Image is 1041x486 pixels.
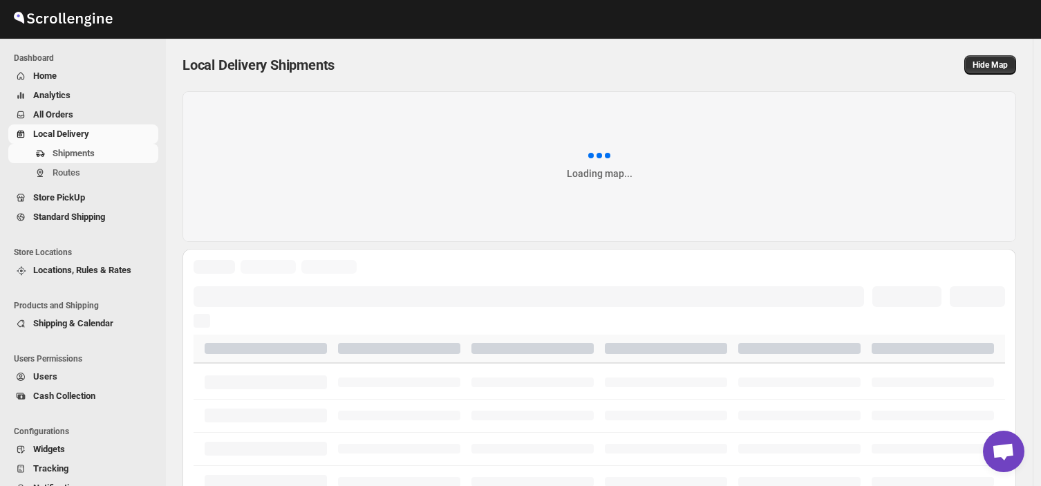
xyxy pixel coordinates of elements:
button: Shipments [8,144,158,163]
button: Map action label [964,55,1016,75]
span: Store PickUp [33,192,85,203]
span: Products and Shipping [14,300,159,311]
span: Cash Collection [33,391,95,401]
span: Hide Map [973,59,1008,71]
button: Users [8,367,158,386]
button: All Orders [8,105,158,124]
span: Home [33,71,57,81]
a: Open chat [983,431,1024,472]
button: Widgets [8,440,158,459]
span: Local Delivery Shipments [182,57,335,73]
button: Cash Collection [8,386,158,406]
span: Shipping & Calendar [33,318,113,328]
span: All Orders [33,109,73,120]
span: Local Delivery [33,129,89,139]
button: Routes [8,163,158,183]
span: Standard Shipping [33,212,105,222]
span: Routes [53,167,80,178]
button: Home [8,66,158,86]
span: Users Permissions [14,353,159,364]
button: Shipping & Calendar [8,314,158,333]
span: Configurations [14,426,159,437]
span: Analytics [33,90,71,100]
span: Dashboard [14,53,159,64]
span: Tracking [33,463,68,474]
span: Widgets [33,444,65,454]
span: Locations, Rules & Rates [33,265,131,275]
button: Analytics [8,86,158,105]
button: Tracking [8,459,158,478]
div: Loading map... [567,167,632,180]
span: Users [33,371,57,382]
button: Locations, Rules & Rates [8,261,158,280]
span: Store Locations [14,247,159,258]
span: Shipments [53,148,95,158]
